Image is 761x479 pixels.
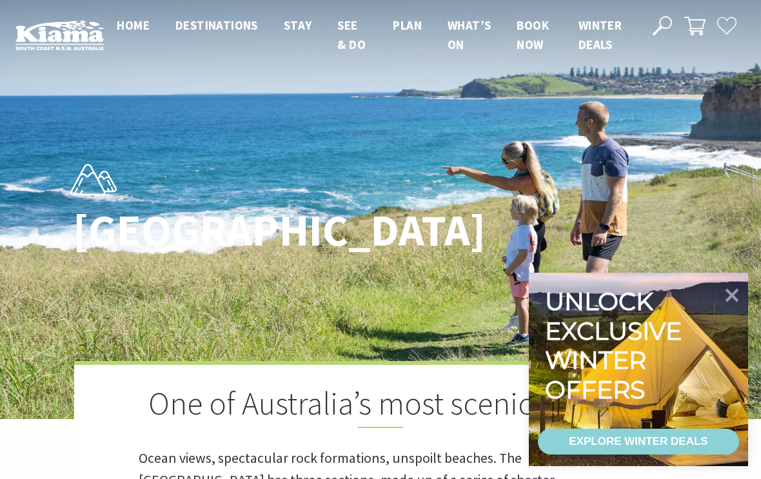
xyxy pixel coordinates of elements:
[73,206,437,255] h1: [GEOGRAPHIC_DATA]
[175,17,258,33] span: Destinations
[545,287,687,404] div: Unlock exclusive winter offers
[139,384,622,428] h2: One of Australia’s most scenic walks
[337,17,366,52] span: See & Do
[578,17,622,52] span: Winter Deals
[104,15,638,55] nav: Main Menu
[117,17,150,33] span: Home
[284,17,312,33] span: Stay
[517,17,549,52] span: Book now
[569,429,707,455] div: EXPLORE WINTER DEALS
[393,17,422,33] span: Plan
[538,429,739,455] a: EXPLORE WINTER DEALS
[15,20,104,50] img: Kiama Logo
[448,17,491,52] span: What’s On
